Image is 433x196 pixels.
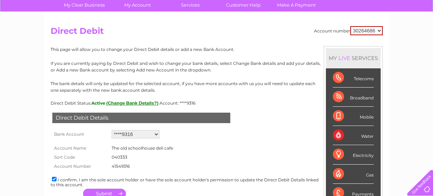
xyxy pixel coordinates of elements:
th: Account Number [51,162,110,171]
div: Broadband [333,88,374,107]
div: Mobile [333,107,374,126]
div: Account number [314,26,383,35]
p: The bank details will only be updated for the selected account, if you have more accounts with us... [51,80,383,93]
td: 41549316 [110,162,175,171]
a: Contact [387,30,404,35]
th: Sort Code [51,153,110,162]
a: Log out [410,30,426,35]
button: (Change Bank Details?) [106,100,159,106]
div: LIVE [337,55,352,61]
div: Electricity [333,145,374,164]
img: logo.png [15,18,51,39]
h2: Direct Debit [51,26,383,39]
div: Direct Debit Status: [51,100,383,106]
p: If you are currently paying by Direct Debit and wish to change your bank details, select Change B... [51,60,383,73]
p: This page will allow you to change your Direct Debit details or add a new Bank Account. [51,46,383,53]
div: Water [333,126,374,145]
div: Gas [333,165,374,184]
div: Direct Debit Details [52,113,230,123]
th: Account Name [51,144,110,153]
div: MY SERVICES [326,48,381,68]
a: Telecoms [347,30,368,35]
div: Clear Business is a trading name of Verastar Limited (registered in [GEOGRAPHIC_DATA] No. 3667643... [52,4,382,34]
th: Bank Account [51,128,110,140]
div: I confirm, I am the sole account holder or have the sole account holder's permission to update th... [51,176,383,187]
a: Water [310,30,323,35]
td: 040333 [110,153,175,162]
a: Blog [372,30,382,35]
td: The old schoolhouse deli cafe [110,144,175,153]
a: 0333 014 3131 [301,3,350,12]
a: Energy [328,30,343,35]
div: Telecoms [333,68,374,88]
span: Active [91,100,105,106]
